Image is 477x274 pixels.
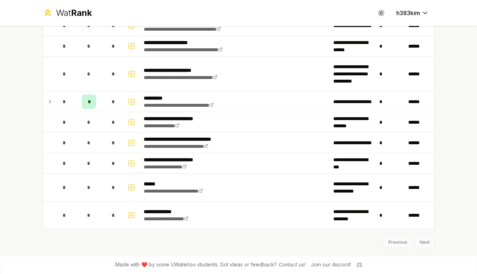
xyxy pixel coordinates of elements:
[43,7,92,19] a: WatRank
[391,6,434,19] button: h383kim
[278,261,305,268] a: Contact us!
[115,261,305,268] span: Made with ❤️ by some UWaterloo students. Got ideas or feedback?
[396,9,420,17] span: h383kim
[311,261,351,268] div: Join our discord!
[71,8,92,18] span: Rank
[56,7,92,19] div: Wat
